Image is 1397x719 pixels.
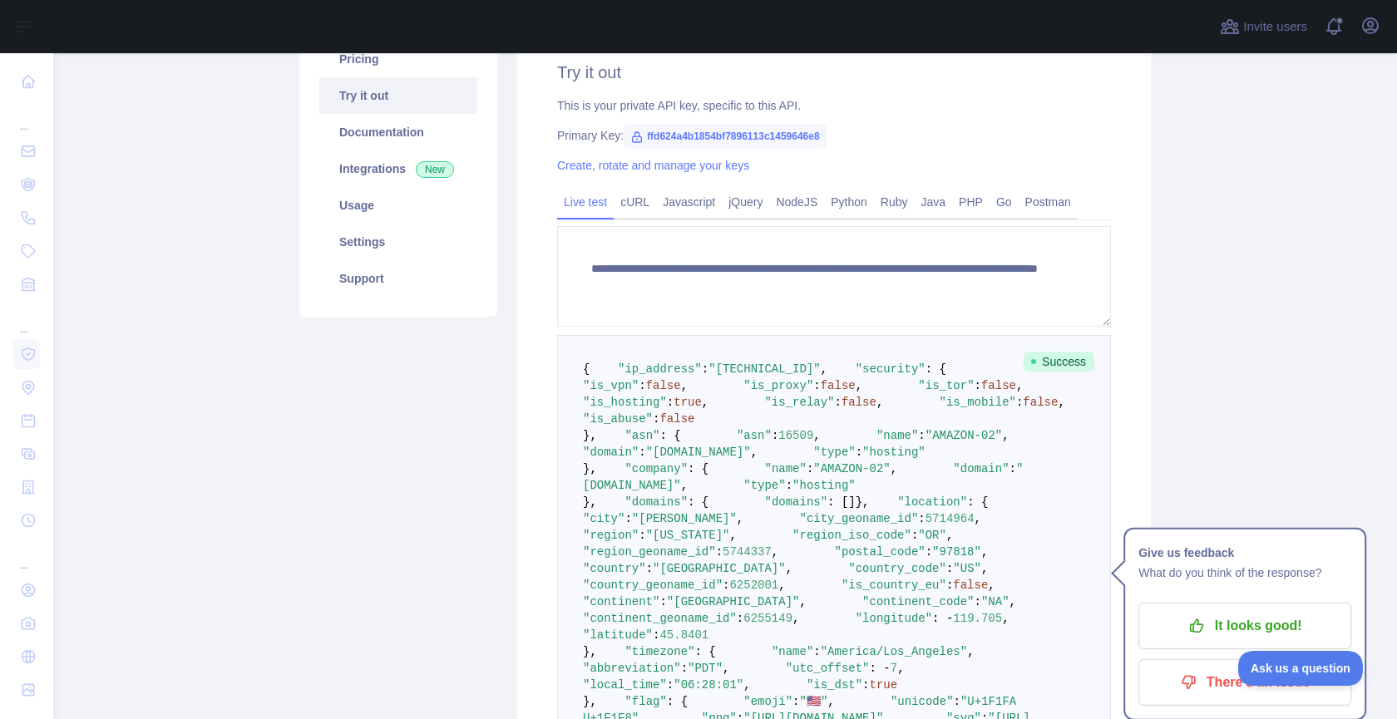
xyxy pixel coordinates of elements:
[624,429,659,442] span: "asn"
[583,446,639,459] span: "domain"
[981,595,1009,608] span: "NA"
[827,495,856,509] span: : []
[981,379,1016,392] span: false
[583,529,639,542] span: "region"
[926,545,932,559] span: :
[702,396,708,409] span: ,
[842,396,876,409] span: false
[319,187,477,224] a: Usage
[743,612,792,625] span: 6255149
[646,529,730,542] span: "[US_STATE]"
[792,479,856,492] span: "hosting"
[583,412,653,426] span: "is_abuse"
[639,379,645,392] span: :
[688,495,708,509] span: : {
[952,189,990,215] a: PHP
[769,189,824,215] a: NodeJS
[926,512,975,525] span: 5714964
[743,379,813,392] span: "is_proxy"
[981,545,988,559] span: ,
[723,579,729,592] span: :
[1138,543,1351,563] h1: Give us feedback
[918,512,925,525] span: :
[862,678,869,692] span: :
[967,645,974,658] span: ,
[897,662,904,675] span: ,
[988,579,995,592] span: ,
[856,362,926,376] span: "security"
[583,662,681,675] span: "abbreviation"
[694,645,715,658] span: : {
[1024,352,1094,372] span: Success
[764,462,806,475] span: "name"
[870,678,898,692] span: true
[897,495,967,509] span: "location"
[583,612,737,625] span: "continent_geoname_id"
[624,462,688,475] span: "company"
[915,189,953,215] a: Java
[723,662,729,675] span: ,
[870,662,891,675] span: : -
[975,512,981,525] span: ,
[807,462,813,475] span: :
[807,678,862,692] span: "is_dst"
[800,695,828,708] span: "🇺🇸"
[681,379,688,392] span: ,
[953,562,981,575] span: "US"
[799,512,918,525] span: "city_geoname_id"
[1023,396,1058,409] span: false
[319,41,477,77] a: Pricing
[722,189,769,215] a: jQuery
[786,479,792,492] span: :
[856,446,862,459] span: :
[1019,189,1078,215] a: Postman
[583,545,716,559] span: "region_geoname_id"
[624,495,688,509] span: "domains"
[953,579,988,592] span: false
[918,529,946,542] span: "OR"
[813,429,820,442] span: ,
[953,462,1009,475] span: "domain"
[891,695,954,708] span: "unicode"
[946,562,953,575] span: :
[764,396,834,409] span: "is_relay"
[737,512,743,525] span: ,
[624,124,827,149] span: ffd624a4b1854bf7896113c1459646e8
[583,495,597,509] span: },
[1009,462,1016,475] span: :
[319,114,477,150] a: Documentation
[772,545,778,559] span: ,
[624,695,666,708] span: "flag"
[681,662,688,675] span: :
[659,628,708,642] span: 45.8401
[1138,563,1351,583] p: What do you think of the response?
[659,429,680,442] span: : {
[702,362,708,376] span: :
[656,189,722,215] a: Javascript
[932,545,981,559] span: "97818"
[1016,396,1023,409] span: :
[653,628,659,642] span: :
[583,462,597,475] span: },
[583,695,597,708] span: },
[557,61,1111,84] h2: Try it out
[13,100,40,133] div: ...
[653,412,659,426] span: :
[834,545,925,559] span: "postal_code"
[667,695,688,708] span: : {
[932,612,953,625] span: : -
[667,595,800,608] span: "[GEOGRAPHIC_DATA]"
[583,512,624,525] span: "city"
[1016,379,1023,392] span: ,
[772,429,778,442] span: :
[681,479,688,492] span: ,
[583,579,723,592] span: "country_geoname_id"
[319,224,477,260] a: Settings
[729,579,778,592] span: 6252001
[834,396,841,409] span: :
[13,303,40,336] div: ...
[1238,651,1364,686] iframe: Toggle Customer Support
[778,429,813,442] span: 16509
[583,379,639,392] span: "is_vpn"
[862,446,926,459] span: "hosting"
